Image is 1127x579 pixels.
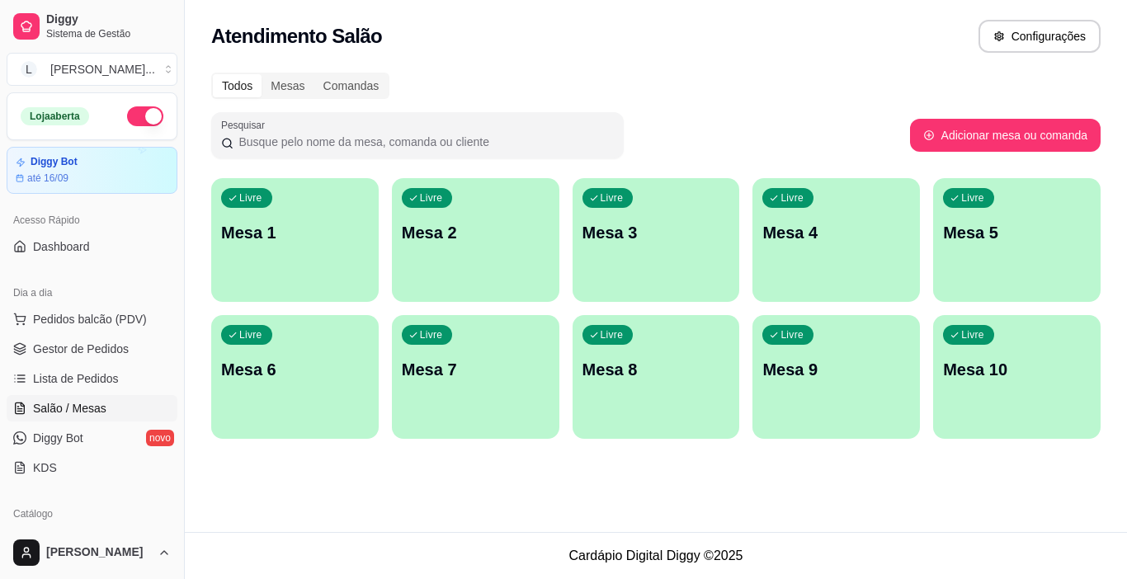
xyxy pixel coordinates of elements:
span: Diggy Bot [33,430,83,446]
button: LivreMesa 4 [752,178,920,302]
button: LivreMesa 5 [933,178,1101,302]
p: Mesa 10 [943,358,1091,381]
a: Diggy Botnovo [7,425,177,451]
p: Mesa 5 [943,221,1091,244]
a: Lista de Pedidos [7,365,177,392]
button: LivreMesa 3 [573,178,740,302]
p: Livre [780,328,804,341]
p: Mesa 3 [582,221,730,244]
button: LivreMesa 6 [211,315,379,439]
button: LivreMesa 2 [392,178,559,302]
button: Configurações [978,20,1101,53]
span: Lista de Pedidos [33,370,119,387]
button: LivreMesa 8 [573,315,740,439]
span: Diggy [46,12,171,27]
button: LivreMesa 1 [211,178,379,302]
span: [PERSON_NAME] [46,545,151,560]
a: Dashboard [7,233,177,260]
div: Acesso Rápido [7,207,177,233]
span: KDS [33,459,57,476]
button: Adicionar mesa ou comanda [910,119,1101,152]
p: Mesa 4 [762,221,910,244]
p: Mesa 1 [221,221,369,244]
p: Mesa 6 [221,358,369,381]
p: Livre [239,328,262,341]
input: Pesquisar [233,134,614,150]
h2: Atendimento Salão [211,23,382,49]
button: LivreMesa 10 [933,315,1101,439]
span: L [21,61,37,78]
p: Mesa 8 [582,358,730,381]
a: Diggy Botaté 16/09 [7,147,177,194]
a: KDS [7,454,177,481]
div: Mesas [262,74,314,97]
button: LivreMesa 7 [392,315,559,439]
span: Salão / Mesas [33,400,106,417]
label: Pesquisar [221,118,271,132]
div: Comandas [314,74,389,97]
div: Todos [213,74,262,97]
div: Loja aberta [21,107,89,125]
div: Dia a dia [7,280,177,306]
p: Livre [239,191,262,205]
p: Mesa 7 [402,358,549,381]
span: Pedidos balcão (PDV) [33,311,147,327]
button: [PERSON_NAME] [7,533,177,572]
button: Alterar Status [127,106,163,126]
a: Gestor de Pedidos [7,336,177,362]
p: Livre [780,191,804,205]
span: Gestor de Pedidos [33,341,129,357]
button: Pedidos balcão (PDV) [7,306,177,332]
p: Livre [601,328,624,341]
a: Salão / Mesas [7,395,177,421]
p: Livre [601,191,624,205]
article: Diggy Bot [31,156,78,168]
span: Sistema de Gestão [46,27,171,40]
button: LivreMesa 9 [752,315,920,439]
p: Livre [961,328,984,341]
p: Livre [420,328,443,341]
p: Livre [420,191,443,205]
article: até 16/09 [27,172,68,185]
p: Livre [961,191,984,205]
button: Select a team [7,53,177,86]
span: Dashboard [33,238,90,255]
p: Mesa 2 [402,221,549,244]
a: DiggySistema de Gestão [7,7,177,46]
p: Mesa 9 [762,358,910,381]
div: Catálogo [7,501,177,527]
footer: Cardápio Digital Diggy © 2025 [185,532,1127,579]
div: [PERSON_NAME] ... [50,61,155,78]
